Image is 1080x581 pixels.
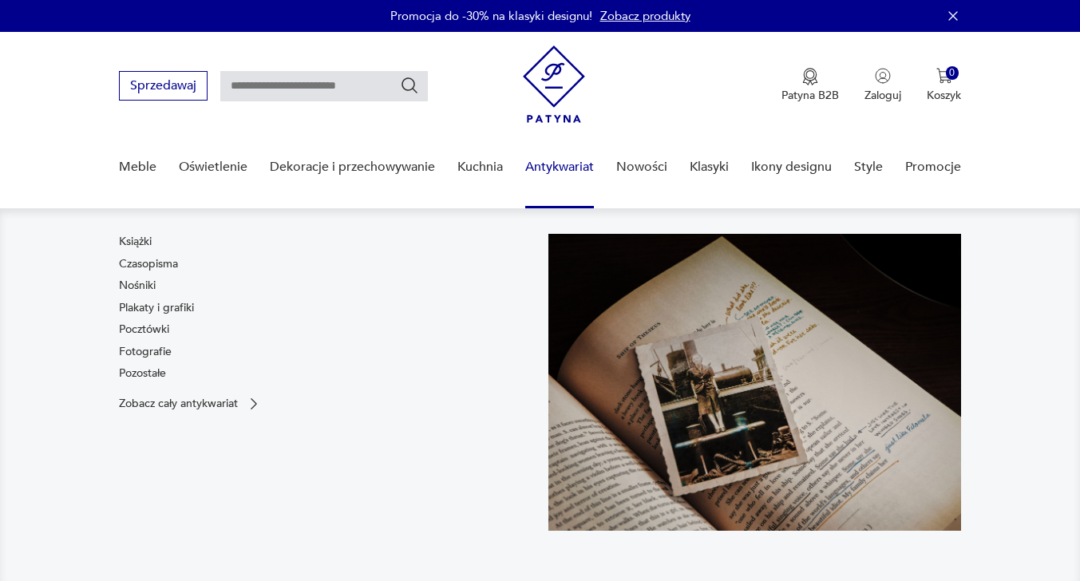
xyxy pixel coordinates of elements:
[179,136,247,198] a: Oświetlenie
[400,76,419,95] button: Szukaj
[802,68,818,85] img: Ikona medalu
[270,136,435,198] a: Dekoracje i przechowywanie
[854,136,883,198] a: Style
[119,71,208,101] button: Sprzedawaj
[781,68,839,103] button: Patyna B2B
[119,136,156,198] a: Meble
[751,136,832,198] a: Ikony designu
[690,136,729,198] a: Klasyki
[864,88,901,103] p: Zaloguj
[119,396,262,412] a: Zobacz cały antykwariat
[946,66,959,80] div: 0
[927,68,961,103] button: 0Koszyk
[781,68,839,103] a: Ikona medaluPatyna B2B
[119,81,208,93] a: Sprzedawaj
[875,68,891,84] img: Ikonka użytkownika
[119,322,169,338] a: Pocztówki
[936,68,952,84] img: Ikona koszyka
[119,344,172,360] a: Fotografie
[864,68,901,103] button: Zaloguj
[119,366,166,381] a: Pozostałe
[119,300,194,316] a: Plakaty i grafiki
[548,234,962,531] img: c8a9187830f37f141118a59c8d49ce82.jpg
[905,136,961,198] a: Promocje
[616,136,667,198] a: Nowości
[119,256,178,272] a: Czasopisma
[523,45,585,123] img: Patyna - sklep z meblami i dekoracjami vintage
[927,88,961,103] p: Koszyk
[119,278,156,294] a: Nośniki
[525,136,594,198] a: Antykwariat
[119,398,238,409] p: Zobacz cały antykwariat
[781,88,839,103] p: Patyna B2B
[119,234,152,250] a: Książki
[457,136,503,198] a: Kuchnia
[600,8,690,24] a: Zobacz produkty
[390,8,592,24] p: Promocja do -30% na klasyki designu!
